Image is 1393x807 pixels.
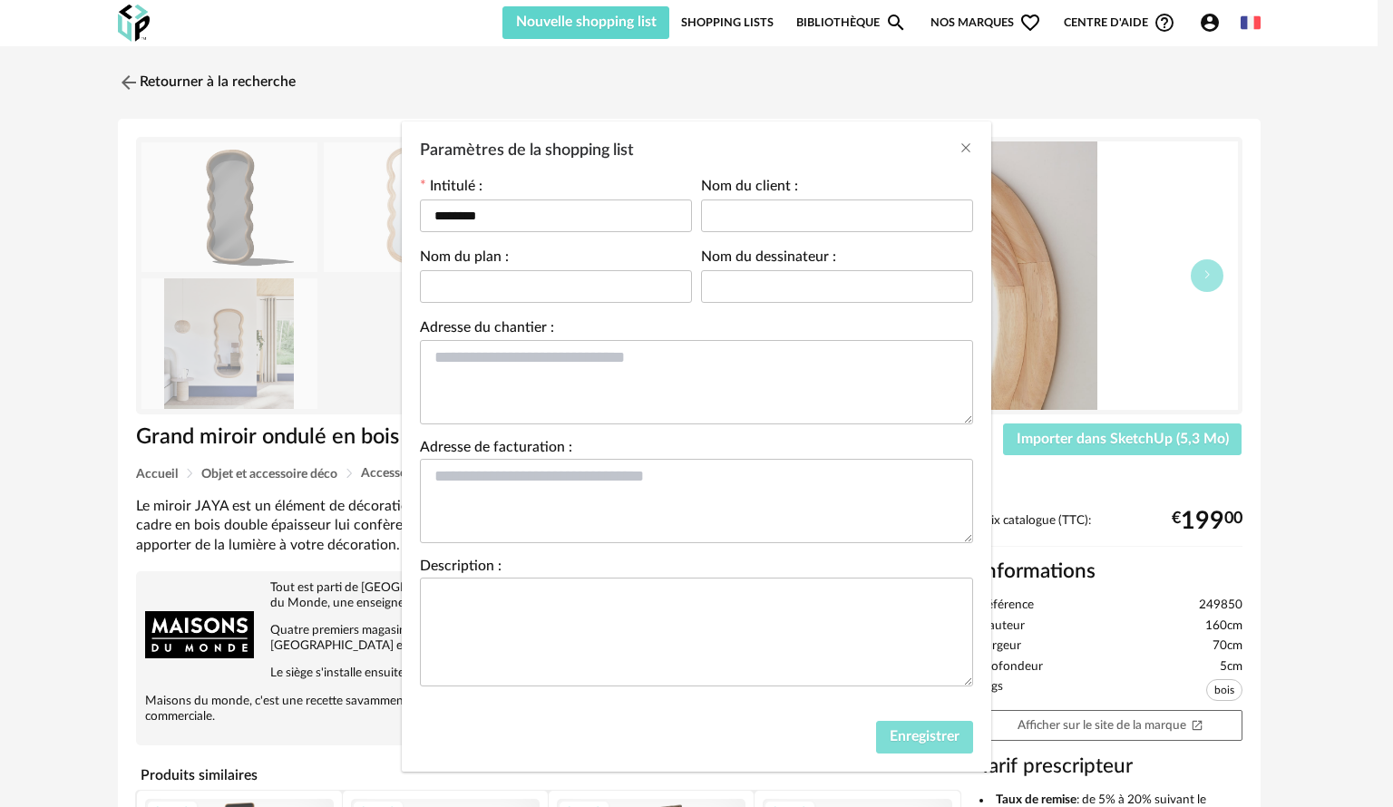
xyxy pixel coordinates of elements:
span: Paramètres de la shopping list [420,142,634,159]
label: Nom du dessinateur : [701,250,836,268]
label: Nom du plan : [420,250,509,268]
button: Enregistrer [876,721,973,754]
button: Close [959,140,973,159]
label: Description : [420,559,502,578]
label: Adresse du chantier : [420,321,554,339]
span: Enregistrer [890,729,960,744]
label: Adresse de facturation : [420,441,572,459]
div: Paramètres de la shopping list [402,122,991,772]
label: Intitulé : [420,180,482,198]
label: Nom du client : [701,180,798,198]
